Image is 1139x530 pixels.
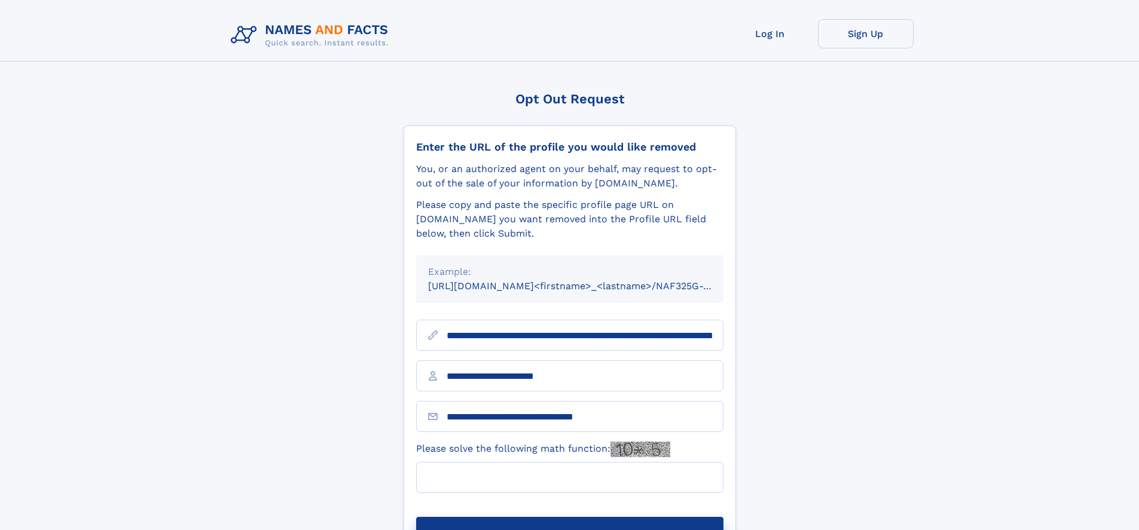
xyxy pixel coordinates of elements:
div: Example: [428,265,712,279]
div: You, or an authorized agent on your behalf, may request to opt-out of the sale of your informatio... [416,162,723,191]
img: Logo Names and Facts [226,19,398,51]
a: Sign Up [818,19,914,48]
div: Please copy and paste the specific profile page URL on [DOMAIN_NAME] you want removed into the Pr... [416,198,723,241]
label: Please solve the following math function: [416,442,670,457]
small: [URL][DOMAIN_NAME]<firstname>_<lastname>/NAF325G-xxxxxxxx [428,280,746,292]
div: Enter the URL of the profile you would like removed [416,140,723,154]
div: Opt Out Request [404,91,736,106]
a: Log In [722,19,818,48]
